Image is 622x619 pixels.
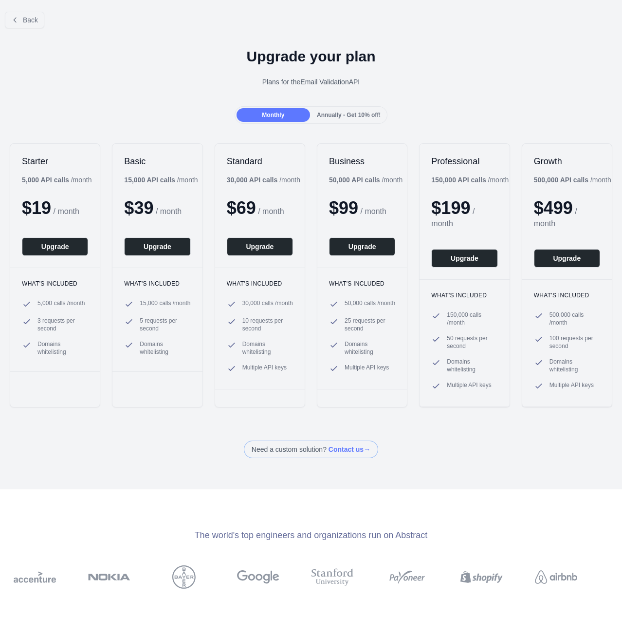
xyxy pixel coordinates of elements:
[447,381,491,391] span: Multiple API keys
[549,358,600,373] span: Domains whitelisting
[345,364,389,373] span: Multiple API keys
[242,364,287,373] span: Multiple API keys
[549,381,594,391] span: Multiple API keys
[447,358,497,373] span: Domains whitelisting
